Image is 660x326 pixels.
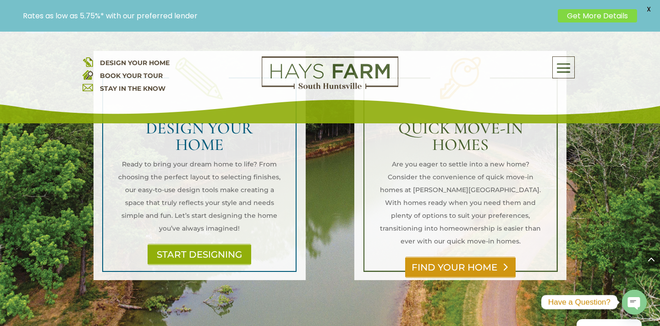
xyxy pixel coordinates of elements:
img: book your home tour [82,69,93,80]
a: START DESIGNING [148,244,251,265]
a: hays farm homes huntsville development [262,83,398,91]
a: BOOK YOUR TOUR [100,72,163,80]
a: Get More Details [558,9,637,22]
a: DESIGN YOUR HOME [100,59,170,67]
p: Rates as low as 5.75%* with our preferred lender [23,11,553,20]
img: design your home [82,56,93,67]
span: X [642,2,655,16]
a: FIND YOUR HOME [405,257,516,278]
h2: QUICK MOVE-IN HOMES [379,120,542,158]
p: Ready to bring your dream home to life? From choosing the perfect layout to selecting finishes, o... [118,158,281,235]
h2: DESIGN YOUR HOME [118,120,281,158]
p: Are you eager to settle into a new home? Consider the convenience of quick move-in homes at [PERS... [379,158,542,248]
a: STAY IN THE KNOW [100,84,165,93]
img: Logo [262,56,398,89]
